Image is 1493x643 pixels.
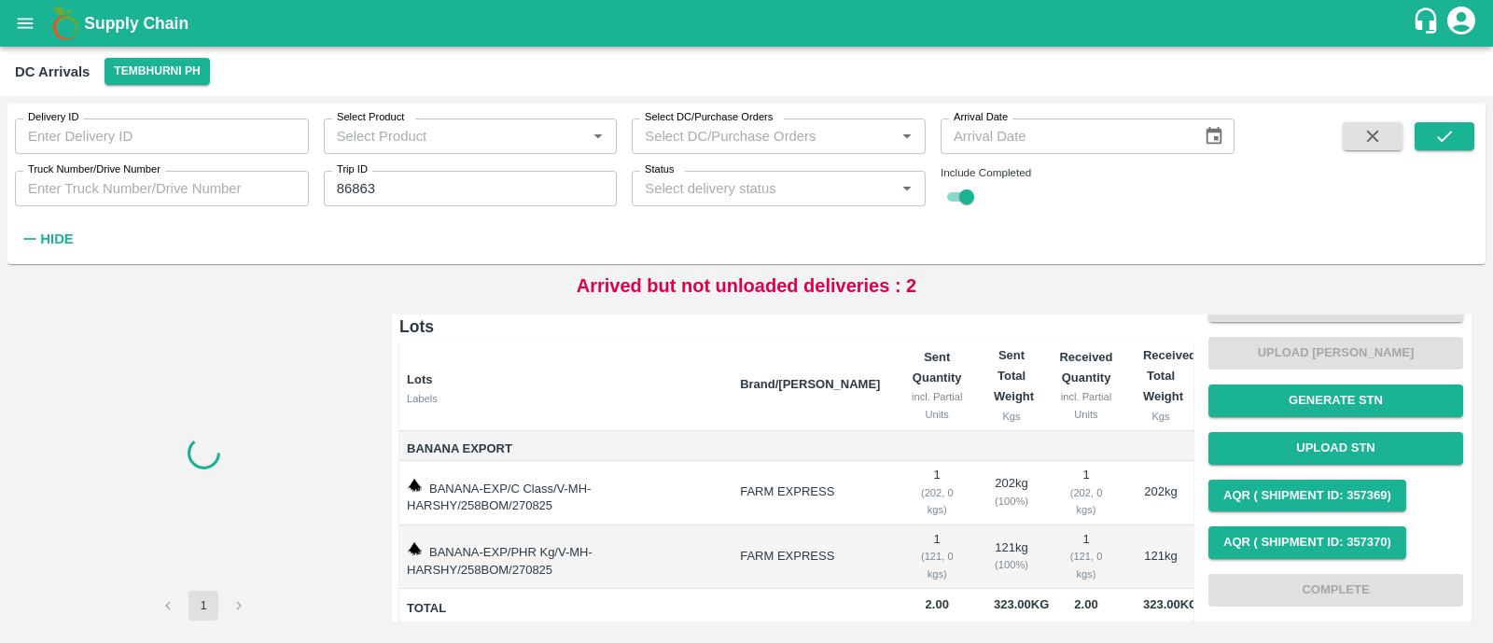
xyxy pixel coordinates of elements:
[941,119,1189,154] input: Arrival Date
[1059,594,1113,616] span: 2.00
[1208,432,1463,465] button: Upload STN
[407,598,725,620] span: Total
[15,223,78,255] button: Hide
[188,591,218,621] button: page 1
[407,439,725,460] span: Banana Export
[1044,525,1128,590] td: 1
[1143,348,1196,404] b: Received Total Weight
[979,461,1044,525] td: 202 kg
[1059,548,1113,582] div: ( 121, 0 kgs)
[910,548,964,582] div: ( 121, 0 kgs)
[1208,526,1406,559] button: AQR ( Shipment Id: 357370)
[979,525,1044,590] td: 121 kg
[337,110,404,125] label: Select Product
[910,388,964,423] div: incl. Partial Units
[994,348,1034,404] b: Sent Total Weight
[954,110,1008,125] label: Arrival Date
[1143,408,1179,425] div: Kgs
[15,119,309,154] input: Enter Delivery ID
[399,314,1193,340] h6: Lots
[1128,461,1193,525] td: 202 kg
[994,556,1029,573] div: ( 100 %)
[1143,597,1198,611] span: 323.00 Kg
[105,58,209,85] button: Select DC
[913,350,962,384] b: Sent Quantity
[407,372,432,386] b: Lots
[895,176,919,201] button: Open
[399,461,725,525] td: BANANA-EXP/C Class/V-MH-HARSHY/258BOM/270825
[4,2,47,45] button: open drawer
[586,124,610,148] button: Open
[910,594,964,616] span: 2.00
[1128,525,1193,590] td: 121 kg
[150,591,257,621] nav: pagination navigation
[994,408,1029,425] div: Kgs
[1059,350,1112,384] b: Received Quantity
[337,162,368,177] label: Trip ID
[910,484,964,519] div: ( 202, 0 kgs)
[725,461,895,525] td: FARM EXPRESS
[994,597,1049,611] span: 323.00 Kg
[941,164,1235,181] div: Include Completed
[725,525,895,590] td: FARM EXPRESS
[645,162,675,177] label: Status
[577,272,917,300] p: Arrived but not unloaded deliveries : 2
[895,461,979,525] td: 1
[637,176,889,201] input: Select delivery status
[407,541,422,556] img: weight
[407,390,725,407] div: Labels
[324,171,618,206] input: Enter Trip ID
[15,171,309,206] input: Enter Truck Number/Drive Number
[1208,384,1463,417] button: Generate STN
[28,162,160,177] label: Truck Number/Drive Number
[994,493,1029,510] div: ( 100 %)
[895,124,919,148] button: Open
[28,110,78,125] label: Delivery ID
[399,525,725,590] td: BANANA-EXP/PHR Kg/V-MH-HARSHY/258BOM/270825
[84,14,188,33] b: Supply Chain
[47,5,84,42] img: logo
[1059,484,1113,519] div: ( 202, 0 kgs)
[740,377,880,391] b: Brand/[PERSON_NAME]
[1059,388,1113,423] div: incl. Partial Units
[1044,461,1128,525] td: 1
[645,110,773,125] label: Select DC/Purchase Orders
[40,231,73,246] strong: Hide
[84,10,1412,36] a: Supply Chain
[1412,7,1444,40] div: customer-support
[1196,119,1232,154] button: Choose date
[1444,4,1478,43] div: account of current user
[407,478,422,493] img: weight
[329,124,581,148] input: Select Product
[15,60,90,84] div: DC Arrivals
[637,124,865,148] input: Select DC/Purchase Orders
[895,525,979,590] td: 1
[1208,480,1406,512] button: AQR ( Shipment Id: 357369)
